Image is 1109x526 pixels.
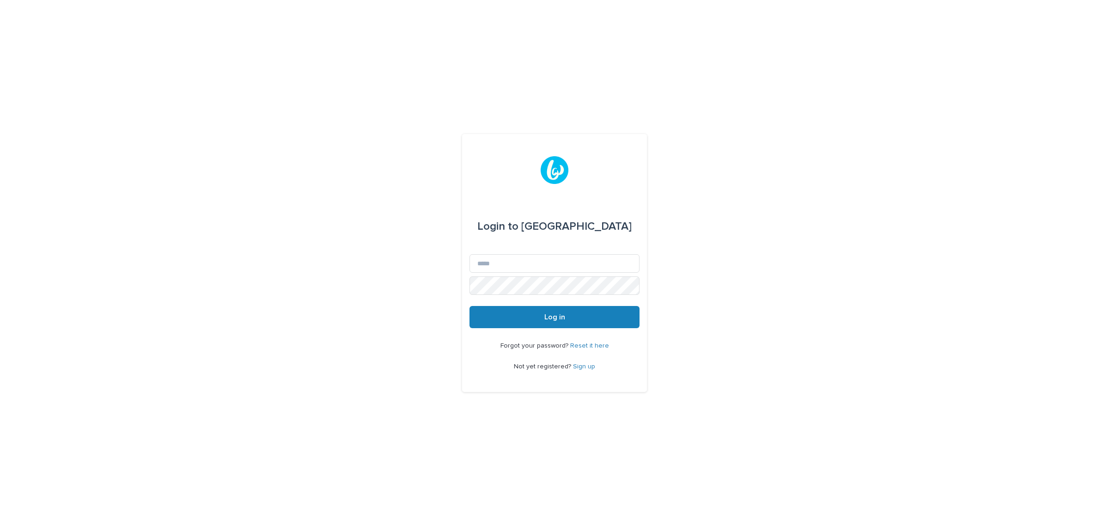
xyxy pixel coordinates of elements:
[477,214,632,239] div: [GEOGRAPHIC_DATA]
[500,343,570,349] span: Forgot your password?
[514,363,573,370] span: Not yet registered?
[570,343,609,349] a: Reset it here
[573,363,595,370] a: Sign up
[469,306,640,328] button: Log in
[541,156,568,184] img: UPKZpZA3RCu7zcH4nw8l
[477,221,518,232] span: Login to
[544,313,565,321] span: Log in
